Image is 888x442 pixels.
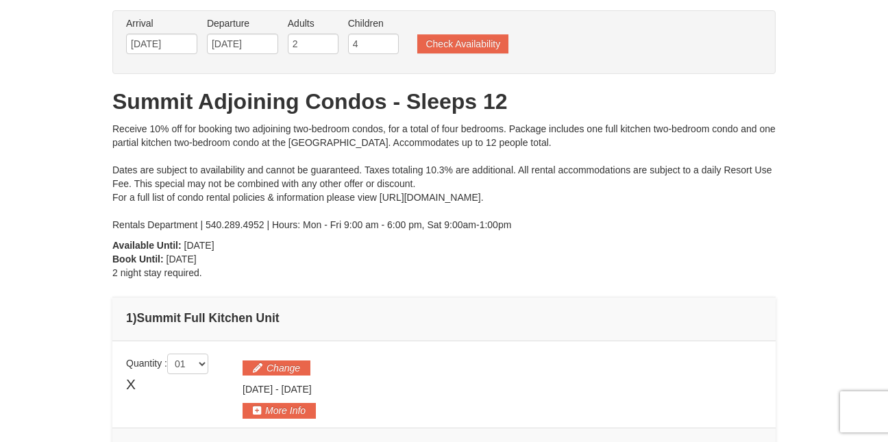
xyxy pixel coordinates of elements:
[348,16,399,30] label: Children
[288,16,338,30] label: Adults
[112,254,164,265] strong: Book Until:
[243,360,310,376] button: Change
[112,122,776,232] div: Receive 10% off for booking two adjoining two-bedroom condos, for a total of four bedrooms. Packa...
[112,240,182,251] strong: Available Until:
[133,311,137,325] span: )
[417,34,508,53] button: Check Availability
[184,240,214,251] span: [DATE]
[126,374,136,395] span: X
[112,267,202,278] span: 2 night stay required.
[126,311,762,325] h4: 1 Summit Full Kitchen Unit
[126,16,197,30] label: Arrival
[166,254,197,265] span: [DATE]
[126,358,208,369] span: Quantity :
[243,384,273,395] span: [DATE]
[275,384,279,395] span: -
[243,403,316,418] button: More Info
[282,384,312,395] span: [DATE]
[207,16,278,30] label: Departure
[112,88,776,115] h1: Summit Adjoining Condos - Sleeps 12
